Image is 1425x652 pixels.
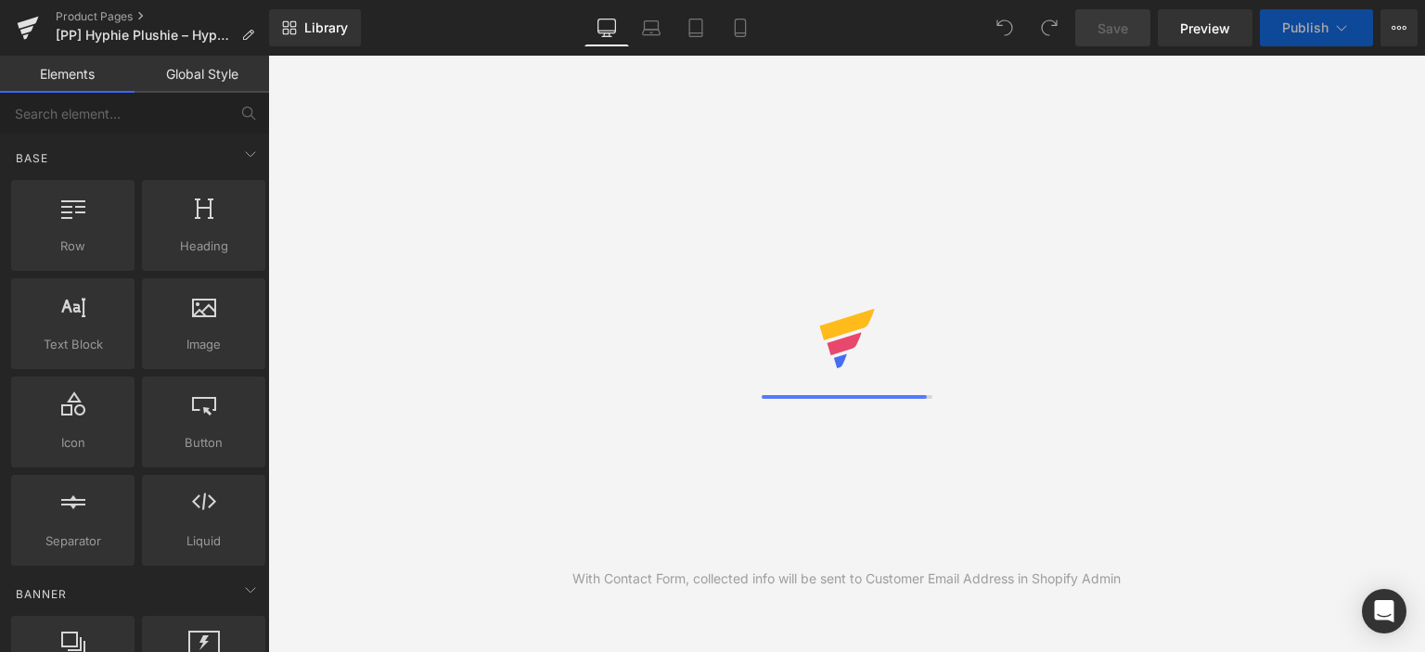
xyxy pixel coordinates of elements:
div: Open Intercom Messenger [1362,589,1406,633]
a: Desktop [584,9,629,46]
a: Mobile [718,9,763,46]
div: With Contact Form, collected info will be sent to Customer Email Address in Shopify Admin [572,569,1121,589]
a: Product Pages [56,9,269,24]
span: Row [17,237,129,256]
span: Liquid [148,531,260,551]
a: Tablet [674,9,718,46]
a: Preview [1158,9,1252,46]
span: Icon [17,433,129,453]
span: Base [14,149,50,167]
span: Banner [14,585,69,603]
span: Save [1098,19,1128,38]
span: Heading [148,237,260,256]
span: Button [148,433,260,453]
span: [PP] Hyphie Plushie – Hypergear Anniversary Edition [56,28,234,43]
span: Text Block [17,335,129,354]
a: Global Style [135,56,269,93]
button: Publish [1260,9,1373,46]
span: Publish [1282,20,1329,35]
a: Laptop [629,9,674,46]
span: Library [304,19,348,36]
button: More [1380,9,1418,46]
button: Redo [1031,9,1068,46]
span: Preview [1180,19,1230,38]
button: Undo [986,9,1023,46]
a: New Library [269,9,361,46]
span: Image [148,335,260,354]
span: Separator [17,531,129,551]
